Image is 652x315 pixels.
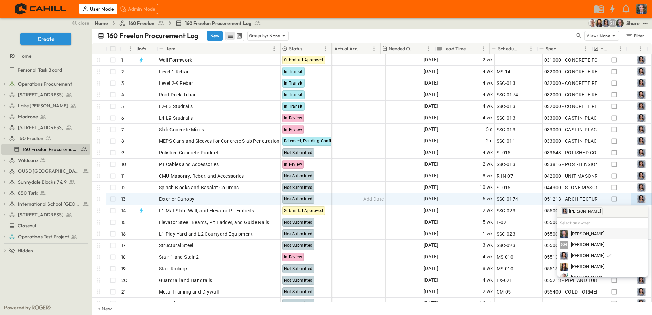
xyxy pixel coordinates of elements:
span: SSC-0174 [497,196,518,202]
span: [STREET_ADDRESS] [18,91,64,98]
div: Share [626,20,640,27]
a: Madrone [9,112,89,121]
span: Add Date [363,196,384,202]
span: In Review [284,116,302,120]
img: Profile Picture [637,137,646,145]
p: 6 [121,115,124,121]
p: 10 [121,161,126,168]
p: + New [98,305,102,312]
div: Operations Procurementtest [1,78,90,89]
p: 5 [121,103,124,110]
img: Profile Picture [560,230,568,238]
span: In Transit [284,69,303,74]
span: OUSD [GEOGRAPHIC_DATA] [18,168,80,175]
button: Sort [629,45,636,52]
span: Not Submitted [284,150,313,155]
span: [DATE] [424,137,438,145]
p: View: [586,32,598,40]
a: Closeout [1,221,89,230]
span: SSC-011 [497,138,516,145]
a: International School San Francisco [9,199,89,209]
img: Profile Picture [637,195,646,203]
span: Not Submitted [284,220,313,225]
div: OUSD [GEOGRAPHIC_DATA]test [1,166,90,177]
span: [DATE] [424,195,438,203]
span: Not Submitted [284,289,313,294]
p: 20 [121,277,127,284]
span: In Review [284,127,302,132]
img: Profile Picture [637,288,646,296]
button: Sort [519,45,527,52]
span: 160 Freelon Procurement Log [23,146,78,153]
span: [DATE] [424,253,438,261]
button: Sort [417,45,425,52]
div: Closeouttest [1,220,90,231]
span: In Transit [284,92,303,97]
span: 055000 - METAL FABRICATIONS [544,207,616,214]
span: [DATE] [424,149,438,156]
a: Operations Test Project [9,232,89,241]
button: Menu [127,45,135,53]
span: SW-03 [497,300,511,307]
p: 160 Freelon Procurement Log [107,31,199,41]
span: 033000 - CAST-IN-PLACE CONCRETE [544,126,626,133]
span: 850 Turk [18,190,38,196]
span: [DATE] [424,172,438,180]
p: 22 [121,300,127,307]
a: Operations Procurement [9,79,89,89]
span: SSC-0174 [497,91,518,98]
p: Lead Time [443,45,466,52]
button: Sort [611,45,618,52]
span: 055213 - PIPE AND TUB RAILINGS [544,277,621,284]
span: Lake [PERSON_NAME] [18,102,68,109]
span: [DATE] [424,79,438,87]
img: Profile Picture [637,172,646,180]
img: Profile Picture [637,79,646,87]
span: Metal Framing and Drywall [159,288,219,295]
div: Info [137,43,157,54]
span: E-02 [497,219,507,226]
span: SSC-023 [497,242,516,249]
div: SH [560,241,568,249]
span: 8 wk [483,265,493,272]
span: 055133 - METAL PAN STAIRS [544,254,609,260]
span: Structural Steel [159,242,193,249]
span: 160 Freelon Procurement Log [185,20,252,27]
p: 7 [121,126,124,133]
span: SSC-013 [497,161,516,168]
span: [DATE] [424,56,438,64]
span: Not Submitted [284,243,313,248]
span: Guardrail and Handrails [159,277,212,284]
span: Madrone [18,113,38,120]
span: [DATE] [424,218,438,226]
a: 850 Turk [9,188,89,198]
img: Fabiola Canchola (fcanchola@cahill-sf.com) [602,19,610,27]
span: Personal Task Board [18,66,62,73]
span: [PERSON_NAME] [571,231,604,237]
button: Menu [581,45,590,53]
img: Kim Bowen (kbowen@cahill-sf.com) [595,19,603,27]
p: 16 [121,230,126,237]
button: Sort [122,45,130,52]
span: CM-05 [497,288,511,295]
span: Closeout [18,222,36,229]
p: Spec [546,45,556,52]
span: In Review [284,162,302,167]
img: Profile Picture [637,102,646,110]
span: Not Submitted [284,231,313,236]
span: CMU Masonry, Rebar, and Accessories [159,172,244,179]
span: L1 Play Yard and L2 Courtyard Equipment [159,230,253,237]
a: Sunnydale Blocks 7 & 9 [9,177,89,187]
span: 5 d [486,125,493,133]
span: SSC-013 [497,126,516,133]
span: 031000 - CONCRETE FORMWORK [544,57,620,63]
div: [STREET_ADDRESS]test [1,89,90,100]
span: 4 wk [483,102,493,110]
span: 033543 - POLISHED CONCRETE FINISHING [544,149,641,156]
span: 033000 - CAST-IN-PLACE CONCRETE [544,138,626,145]
p: 9 [121,149,124,156]
button: Menu [425,45,433,53]
span: PT Cables and Accessories [159,161,219,168]
div: Operations Test Projecttest [1,231,90,242]
div: 160 Freelon Procurement Logtest [1,144,90,155]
